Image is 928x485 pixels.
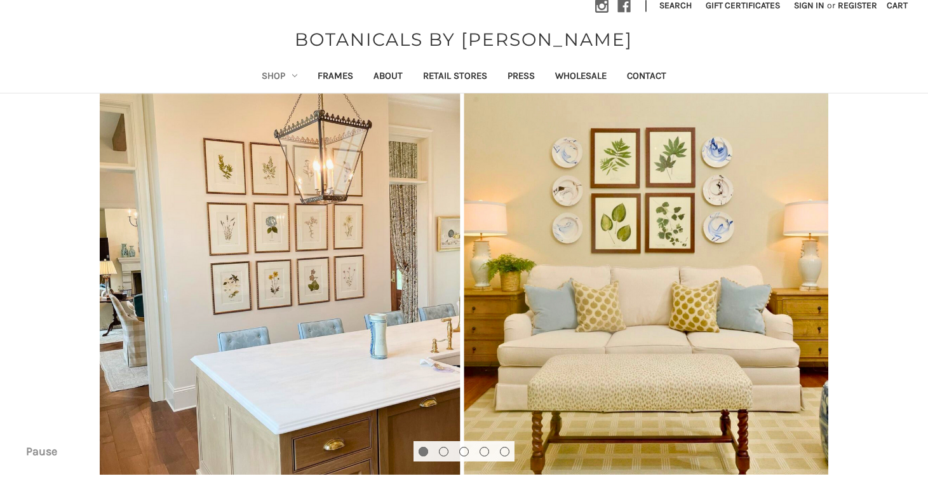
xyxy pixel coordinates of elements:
[480,463,488,464] span: Go to slide 4 of 5
[439,447,448,456] button: Go to slide 2 of 5
[419,447,428,456] button: Go to slide 1 of 5, active
[440,463,448,464] span: Go to slide 2 of 5
[16,441,67,461] button: Pause carousel
[501,463,509,464] span: Go to slide 5 of 5
[497,62,545,93] a: Press
[413,62,497,93] a: Retail Stores
[307,62,363,93] a: Frames
[419,463,427,464] span: Go to slide 1 of 5, active
[459,447,469,456] button: Go to slide 3 of 5
[480,447,489,456] button: Go to slide 4 of 5
[617,62,676,93] a: Contact
[500,447,509,456] button: Go to slide 5 of 5
[288,26,639,53] a: BOTANICALS BY [PERSON_NAME]
[252,62,307,93] a: Shop
[545,62,617,93] a: Wholesale
[460,463,468,464] span: Go to slide 3 of 5
[363,62,413,93] a: About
